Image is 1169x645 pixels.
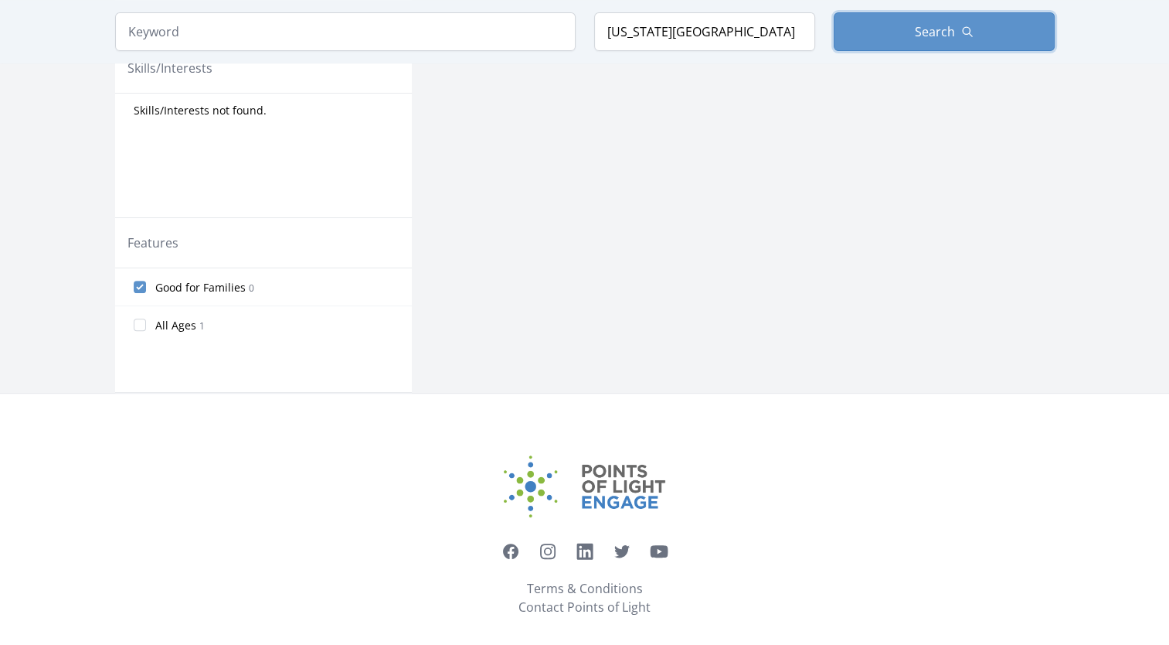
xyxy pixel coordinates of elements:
a: Terms & Conditions [527,579,643,598]
span: Skills/Interests not found. [134,103,267,118]
input: All Ages 1 [134,319,146,331]
button: Search [834,12,1055,51]
span: 1 [199,319,205,333]
legend: Skills/Interests [127,59,212,77]
span: Search [915,22,955,41]
input: Good for Families 0 [134,281,146,293]
span: All Ages [155,318,196,333]
img: Points of Light Engage [504,456,666,517]
legend: Features [127,234,178,252]
span: Good for Families [155,280,246,295]
input: Location [594,12,815,51]
span: 0 [249,282,254,295]
a: Contact Points of Light [518,598,651,616]
input: Keyword [115,12,576,51]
